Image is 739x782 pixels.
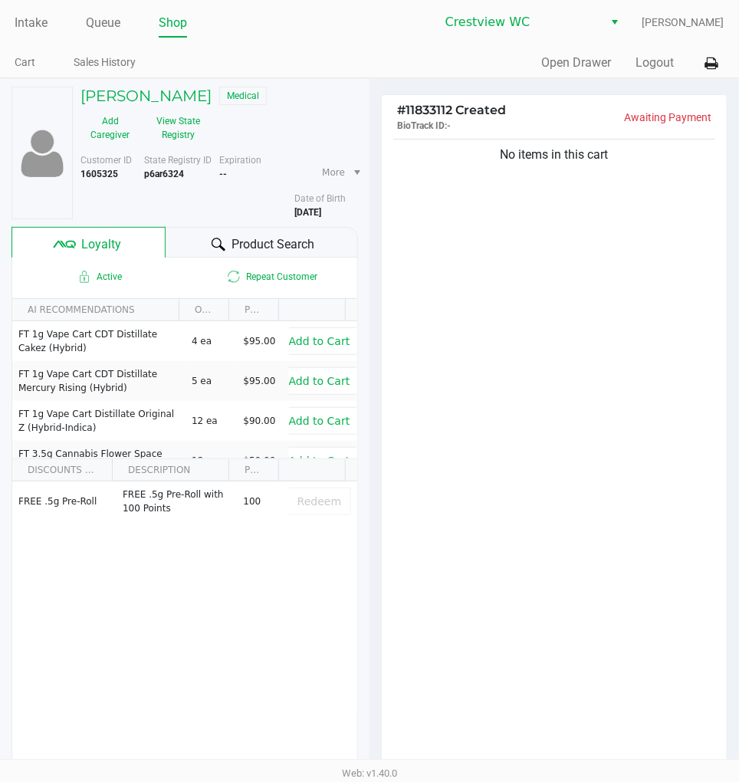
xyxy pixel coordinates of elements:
button: Add to Cart [279,447,360,475]
span: Crestview WC [445,13,595,31]
td: 5 ea [185,361,237,401]
span: Add to Cart [289,335,350,347]
button: Add to Cart [279,327,360,355]
td: FREE .5g Pre-Roll [12,481,116,521]
span: Medical [219,87,267,105]
b: 1605325 [80,169,118,179]
button: Select [604,8,626,36]
span: - [447,120,451,131]
span: # [397,103,406,117]
span: 11833112 Created [397,103,506,117]
inline-svg: Active loyalty member [75,268,94,286]
td: 12 ea [185,401,237,441]
button: Add to Cart [279,407,360,435]
button: View State Registry [140,109,208,147]
b: [DATE] [294,207,321,218]
h5: [PERSON_NAME] [80,87,212,105]
span: Expiration [219,155,261,166]
td: FT 1g Vape Cart CDT Distillate Mercury Rising (Hybrid) [12,361,185,401]
span: Web: v1.40.0 [342,767,397,779]
b: p6ar6324 [144,169,184,179]
th: PRICE [228,299,278,321]
button: Add to Cart [279,367,360,395]
li: More [316,159,363,186]
button: Logout [636,54,675,72]
td: FREE .5g Pre-Roll with 100 Points [116,481,237,521]
span: $95.00 [244,336,276,347]
span: BioTrack ID: [397,120,447,131]
span: Add to Cart [289,455,350,467]
th: POINTS [228,459,278,481]
span: State Registry ID [144,155,212,166]
div: No items in this cart [393,146,715,164]
div: Data table [12,299,357,458]
th: ON HAND [179,299,228,321]
p: Awaiting Payment [554,110,711,126]
span: More [322,166,345,179]
th: DESCRIPTION [112,459,228,481]
button: Add Caregiver [80,109,140,147]
span: $95.00 [244,376,276,386]
span: $90.00 [244,416,276,426]
td: FT 3.5g Cannabis Flower Space Case (Hybrid) [12,441,185,481]
td: FT 1g Vape Cart Distillate Original Z (Hybrid-Indica) [12,401,185,441]
a: Shop [159,12,187,34]
span: Product Search [232,235,314,254]
div: Data table [12,459,357,712]
button: Open Drawer [542,54,612,72]
a: Queue [86,12,120,34]
span: Add to Cart [289,415,350,427]
span: Loyalty [81,235,121,254]
span: [PERSON_NAME] [642,15,724,31]
b: -- [219,169,227,179]
span: Add to Cart [289,375,350,387]
span: Repeat Customer [185,268,357,286]
td: 18 ea [185,441,237,481]
span: Customer ID [80,155,132,166]
th: AI RECOMMENDATIONS [12,299,179,321]
inline-svg: Is repeat customer [225,268,243,286]
a: Cart [15,53,35,72]
a: Intake [15,12,48,34]
td: 4 ea [185,321,237,361]
a: Sales History [74,53,136,72]
th: DISCOUNTS (1) [12,459,112,481]
td: FT 1g Vape Cart CDT Distillate Cakez (Hybrid) [12,321,185,361]
span: Active [12,268,185,286]
span: $50.00 [244,455,276,466]
span: Date of Birth [294,193,346,204]
td: 100 [237,481,289,521]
